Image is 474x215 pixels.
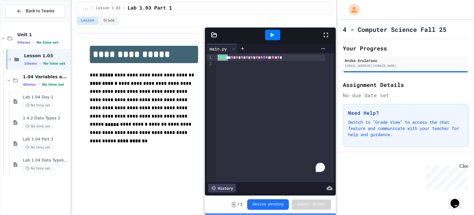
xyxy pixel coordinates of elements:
span: No time set [23,166,53,171]
span: Lab 1.04 Data Types Part 4 [23,158,69,163]
div: No due date set [343,92,468,99]
span: Unit 1 [17,32,69,37]
span: 1 [240,202,242,207]
span: No time set [36,41,59,45]
span: Back to Teams [26,8,54,14]
div: My Account [342,2,361,17]
div: [EMAIL_ADDRESS][DOMAIN_NAME] [345,63,467,68]
span: • [39,61,41,66]
button: Back to Teams [6,4,65,18]
div: Chat with us now!Close [2,2,43,39]
span: / [91,6,94,11]
span: 1.04 Variables and User Input [23,74,69,80]
iframe: chat widget [423,163,468,190]
span: 1.4.2 Data Types 2 [23,116,69,121]
span: 4 items [23,83,36,87]
div: History [208,184,236,192]
span: • [33,40,34,45]
span: No time set [43,62,65,66]
span: Lesson 1.03 [96,6,120,11]
span: - [231,201,236,208]
span: Submit Answer [297,202,326,207]
iframe: chat widget [448,190,468,209]
h3: Need Help? [348,109,463,117]
span: Lab 1.04 Part 3 [23,137,69,142]
div: Anika Arularasu [345,58,467,63]
span: ... [82,6,89,11]
span: No time set [23,123,53,129]
div: 1 [206,54,213,61]
div: 2 [206,61,213,67]
h1: 4 - Computer Science Fall 25 [343,25,447,34]
div: main.py [206,44,238,53]
button: Review pending [247,199,289,210]
span: No time set [23,144,53,150]
p: Switch to "Grade View" to access the chat feature and communicate with your teacher for help and ... [348,119,463,138]
span: 5 items [17,41,30,45]
span: • [38,82,39,87]
span: No time set [42,83,64,87]
span: / [123,6,125,11]
span: Lab 1.04 Day 1 [23,95,69,100]
button: Lesson [77,17,98,25]
span: Lesson 1.03 [24,53,69,58]
span: 1 items [24,62,37,66]
span: Lab 1.03 Part 1 [127,5,172,12]
span: No time set [23,102,53,108]
button: Grade [99,17,118,25]
h2: Assignment Details [343,80,468,89]
div: main.py [206,45,230,52]
div: To enrich screen reader interactions, please activate Accessibility in Grammarly extension settings [216,53,334,182]
span: / [237,202,239,207]
button: Submit Answer [292,200,331,209]
h2: Your Progress [343,44,468,53]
